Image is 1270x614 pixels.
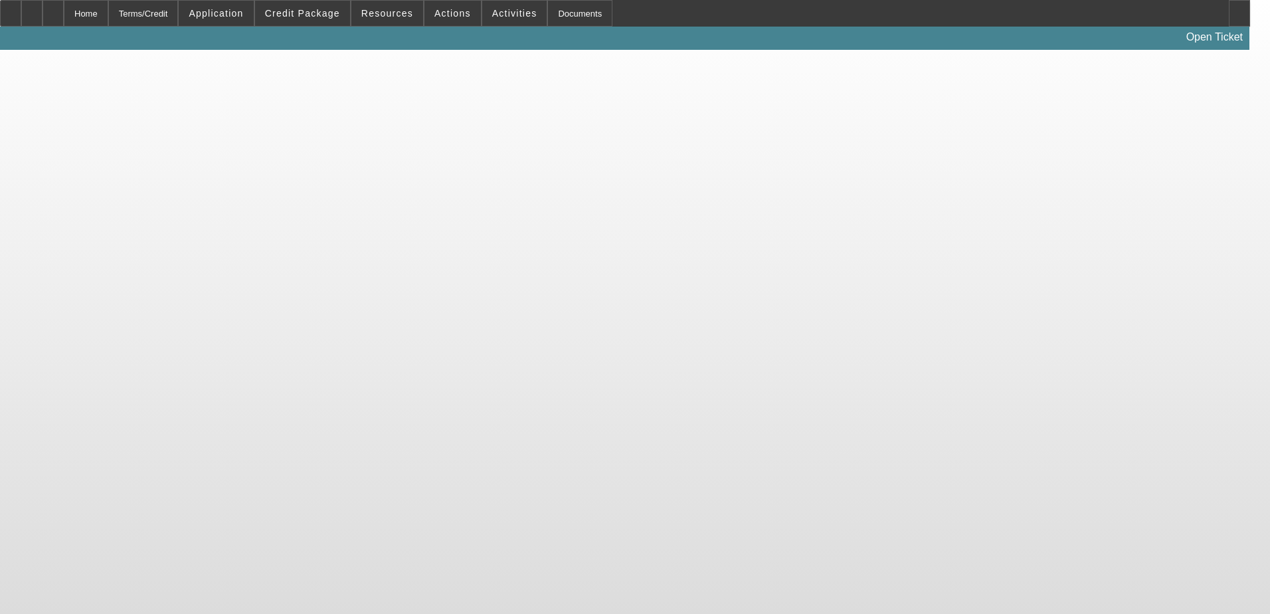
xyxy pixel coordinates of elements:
a: Open Ticket [1181,26,1248,49]
button: Activities [482,1,547,26]
button: Application [179,1,253,26]
button: Credit Package [255,1,350,26]
span: Credit Package [265,8,340,19]
span: Resources [361,8,413,19]
span: Application [189,8,243,19]
button: Actions [424,1,481,26]
span: Actions [434,8,471,19]
span: Activities [492,8,537,19]
button: Resources [351,1,423,26]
